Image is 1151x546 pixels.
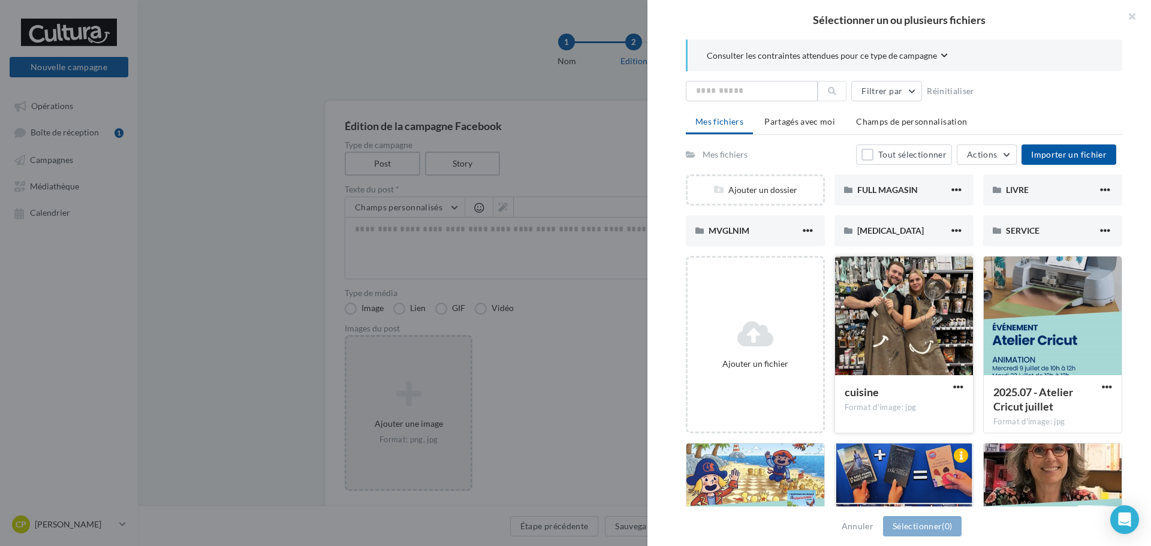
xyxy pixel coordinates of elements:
span: [MEDICAL_DATA] [857,225,924,236]
span: SERVICE [1006,225,1039,236]
button: Annuler [837,519,878,533]
span: cuisine [845,385,879,399]
button: Filtrer par [851,81,922,101]
span: 2025.07 - Atelier Cricut juillet [993,385,1073,413]
span: Partagés avec moi [764,116,835,126]
div: Mes fichiers [703,149,748,161]
span: Importer un fichier [1031,149,1107,159]
button: Actions [957,144,1017,165]
button: Importer un fichier [1022,144,1116,165]
button: Tout sélectionner [856,144,952,165]
div: Ajouter un fichier [692,358,818,370]
div: Ajouter un dossier [688,184,823,196]
div: Open Intercom Messenger [1110,505,1139,534]
span: (0) [942,521,952,531]
button: Réinitialiser [922,84,980,98]
span: MVGLNIM [709,225,749,236]
span: Actions [967,149,997,159]
span: Consulter les contraintes attendues pour ce type de campagne [707,50,937,62]
div: Format d'image: jpg [993,417,1112,427]
span: Champs de personnalisation [856,116,967,126]
button: Sélectionner(0) [883,516,962,536]
h2: Sélectionner un ou plusieurs fichiers [667,14,1132,25]
button: Consulter les contraintes attendues pour ce type de campagne [707,49,948,64]
span: Mes fichiers [695,116,743,126]
span: FULL MAGASIN [857,185,918,195]
div: Format d'image: jpg [845,402,963,413]
span: LIVRE [1006,185,1029,195]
